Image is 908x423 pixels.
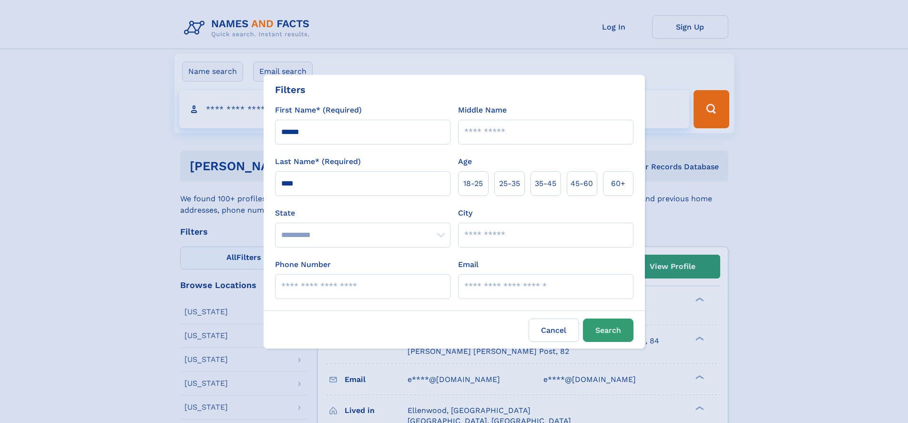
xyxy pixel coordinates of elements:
label: Age [458,156,472,167]
div: Filters [275,83,306,97]
span: 45‑60 [571,178,593,189]
label: First Name* (Required) [275,104,362,116]
span: 35‑45 [535,178,556,189]
span: 60+ [611,178,625,189]
label: Cancel [529,319,579,342]
label: City [458,207,472,219]
span: 25‑35 [499,178,520,189]
label: Middle Name [458,104,507,116]
button: Search [583,319,633,342]
label: Phone Number [275,259,331,270]
label: Email [458,259,479,270]
span: 18‑25 [463,178,483,189]
label: Last Name* (Required) [275,156,361,167]
label: State [275,207,450,219]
